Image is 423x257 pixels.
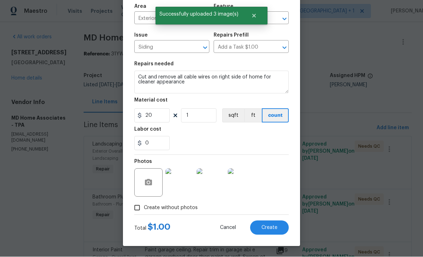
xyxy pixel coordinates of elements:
[134,98,168,103] h5: Material cost
[242,9,266,23] button: Close
[209,221,247,235] button: Cancel
[280,43,289,53] button: Open
[214,33,249,38] h5: Repairs Prefill
[134,159,152,164] h5: Photos
[244,109,262,123] button: ft
[262,109,289,123] button: count
[261,225,277,231] span: Create
[280,14,289,24] button: Open
[214,4,233,9] h5: Feature
[134,127,161,132] h5: Labor cost
[156,7,242,22] span: Successfully uploaded 3 image(s)
[200,43,210,53] button: Open
[250,221,289,235] button: Create
[222,109,244,123] button: sqft
[220,225,236,231] span: Cancel
[144,204,198,212] span: Create without photos
[148,223,170,231] span: $ 1.00
[134,4,146,9] h5: Area
[134,33,148,38] h5: Issue
[134,71,289,94] textarea: Cut and remove all cable wires on right side of home for cleaner appearance
[134,224,170,232] div: Total
[134,62,174,67] h5: Repairs needed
